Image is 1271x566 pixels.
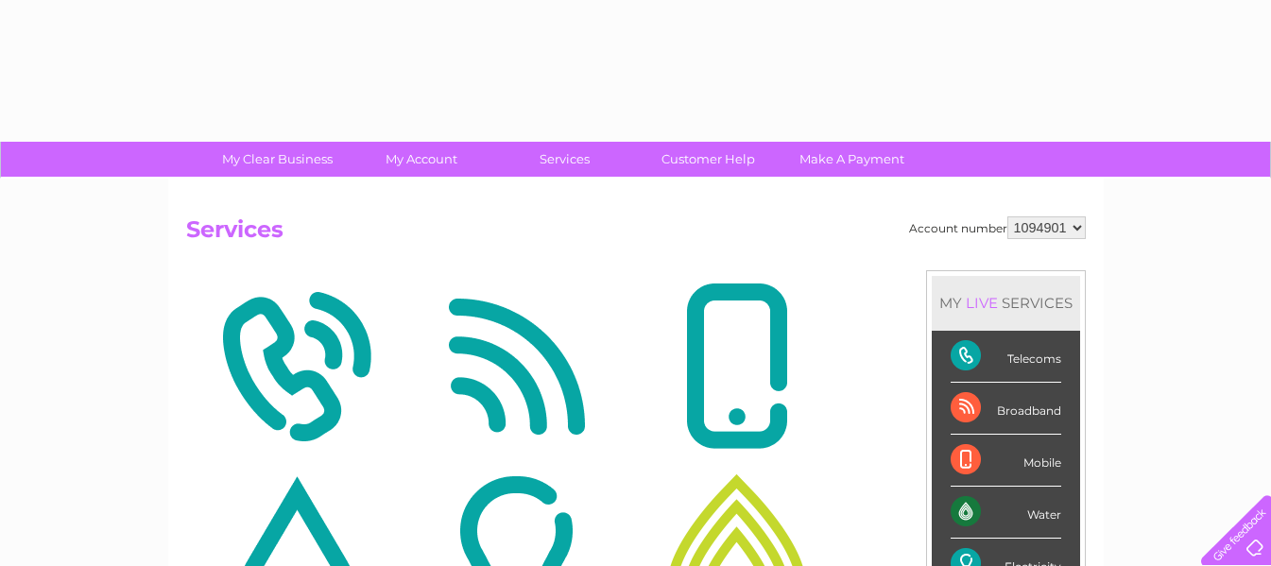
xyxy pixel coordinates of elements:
a: My Clear Business [199,142,355,177]
a: Customer Help [630,142,786,177]
div: Account number [909,216,1086,239]
div: Telecoms [951,331,1061,383]
a: My Account [343,142,499,177]
div: Mobile [951,435,1061,487]
div: Broadband [951,383,1061,435]
img: Mobile [631,275,842,458]
a: Services [487,142,643,177]
a: Make A Payment [774,142,930,177]
div: LIVE [962,294,1002,312]
img: Broadband [411,275,622,458]
div: MY SERVICES [932,276,1080,330]
img: Telecoms [191,275,402,458]
div: Water [951,487,1061,539]
h2: Services [186,216,1086,252]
